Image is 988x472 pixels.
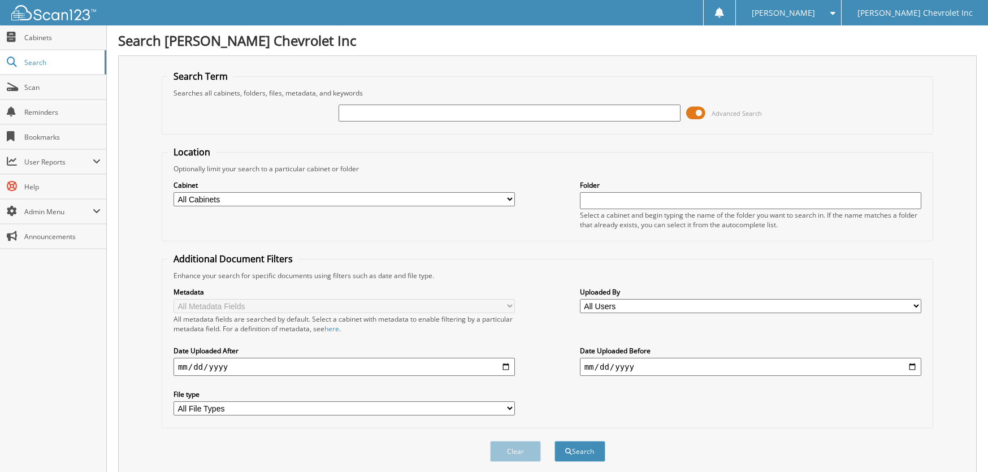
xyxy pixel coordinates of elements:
[580,358,921,376] input: end
[168,70,233,83] legend: Search Term
[174,180,515,190] label: Cabinet
[11,5,96,20] img: scan123-logo-white.svg
[168,253,298,265] legend: Additional Document Filters
[174,314,515,334] div: All metadata fields are searched by default. Select a cabinet with metadata to enable filtering b...
[24,132,101,142] span: Bookmarks
[24,232,101,241] span: Announcements
[712,109,762,118] span: Advanced Search
[24,182,101,192] span: Help
[324,324,339,334] a: here
[24,83,101,92] span: Scan
[580,346,921,356] label: Date Uploaded Before
[24,33,101,42] span: Cabinets
[118,31,977,50] h1: Search [PERSON_NAME] Chevrolet Inc
[24,107,101,117] span: Reminders
[554,441,605,462] button: Search
[24,157,93,167] span: User Reports
[174,346,515,356] label: Date Uploaded After
[580,287,921,297] label: Uploaded By
[168,146,216,158] legend: Location
[752,10,815,16] span: [PERSON_NAME]
[857,10,973,16] span: [PERSON_NAME] Chevrolet Inc
[174,389,515,399] label: File type
[490,441,541,462] button: Clear
[24,207,93,216] span: Admin Menu
[580,210,921,229] div: Select a cabinet and begin typing the name of the folder you want to search in. If the name match...
[168,164,927,174] div: Optionally limit your search to a particular cabinet or folder
[168,271,927,280] div: Enhance your search for specific documents using filters such as date and file type.
[24,58,99,67] span: Search
[580,180,921,190] label: Folder
[168,88,927,98] div: Searches all cabinets, folders, files, metadata, and keywords
[174,287,515,297] label: Metadata
[174,358,515,376] input: start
